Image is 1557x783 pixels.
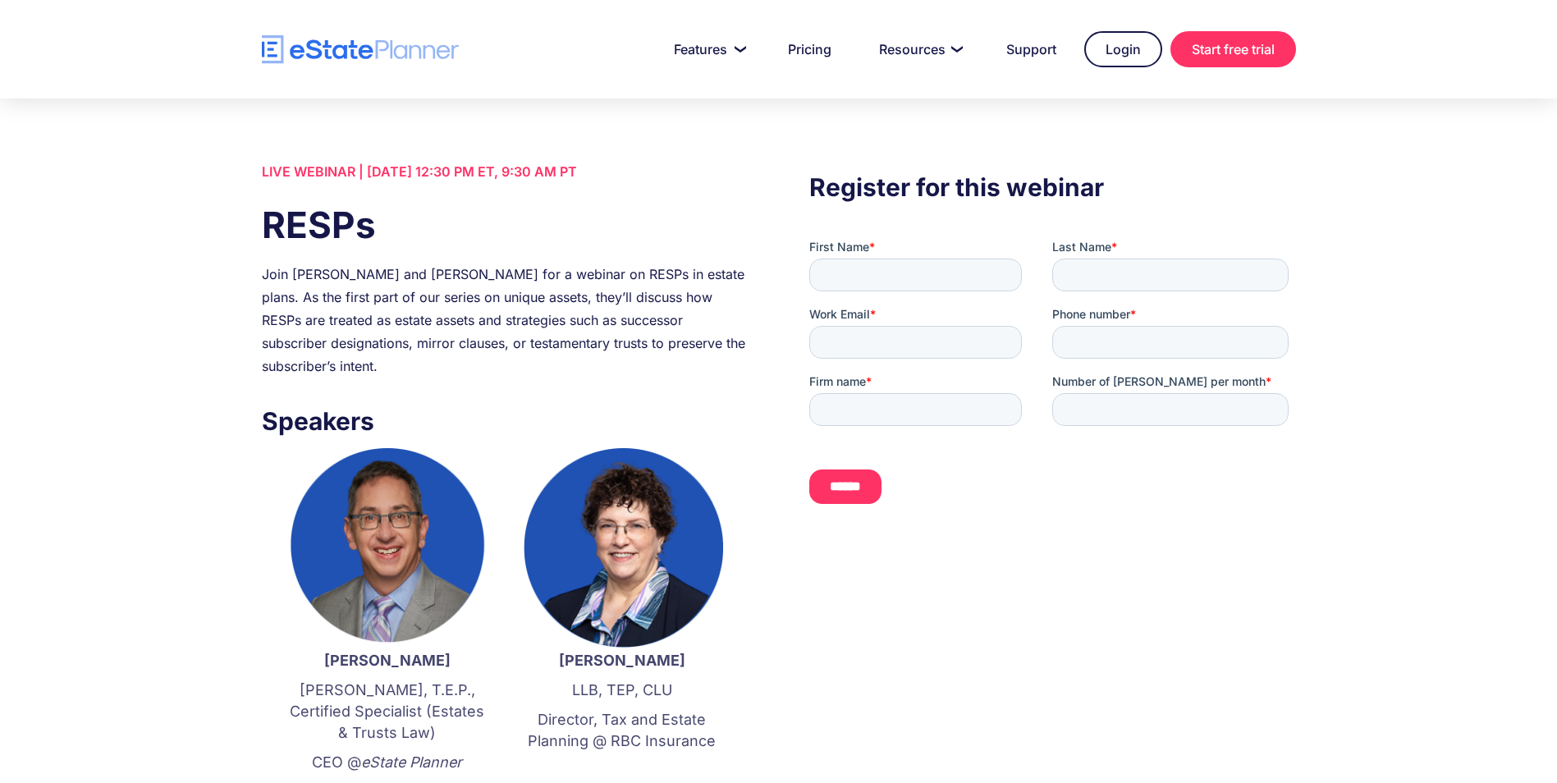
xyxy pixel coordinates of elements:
[987,33,1076,66] a: Support
[521,760,723,781] p: ‍
[859,33,978,66] a: Resources
[286,752,488,773] p: CEO @
[654,33,760,66] a: Features
[768,33,851,66] a: Pricing
[521,680,723,701] p: LLB, TEP, CLU
[361,753,462,771] em: eState Planner
[262,199,748,250] h1: RESPs
[262,160,748,183] div: LIVE WEBINAR | [DATE] 12:30 PM ET, 9:30 AM PT
[324,652,451,669] strong: [PERSON_NAME]
[262,263,748,378] div: Join [PERSON_NAME] and [PERSON_NAME] for a webinar on RESPs in estate plans. As the first part of...
[809,168,1295,206] h3: Register for this webinar
[521,709,723,752] p: Director, Tax and Estate Planning @ RBC Insurance
[1084,31,1162,67] a: Login
[809,239,1295,533] iframe: Form 0
[286,680,488,744] p: [PERSON_NAME], T.E.P., Certified Specialist (Estates & Trusts Law)
[262,402,748,440] h3: Speakers
[1170,31,1296,67] a: Start free trial
[262,35,459,64] a: home
[559,652,685,669] strong: [PERSON_NAME]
